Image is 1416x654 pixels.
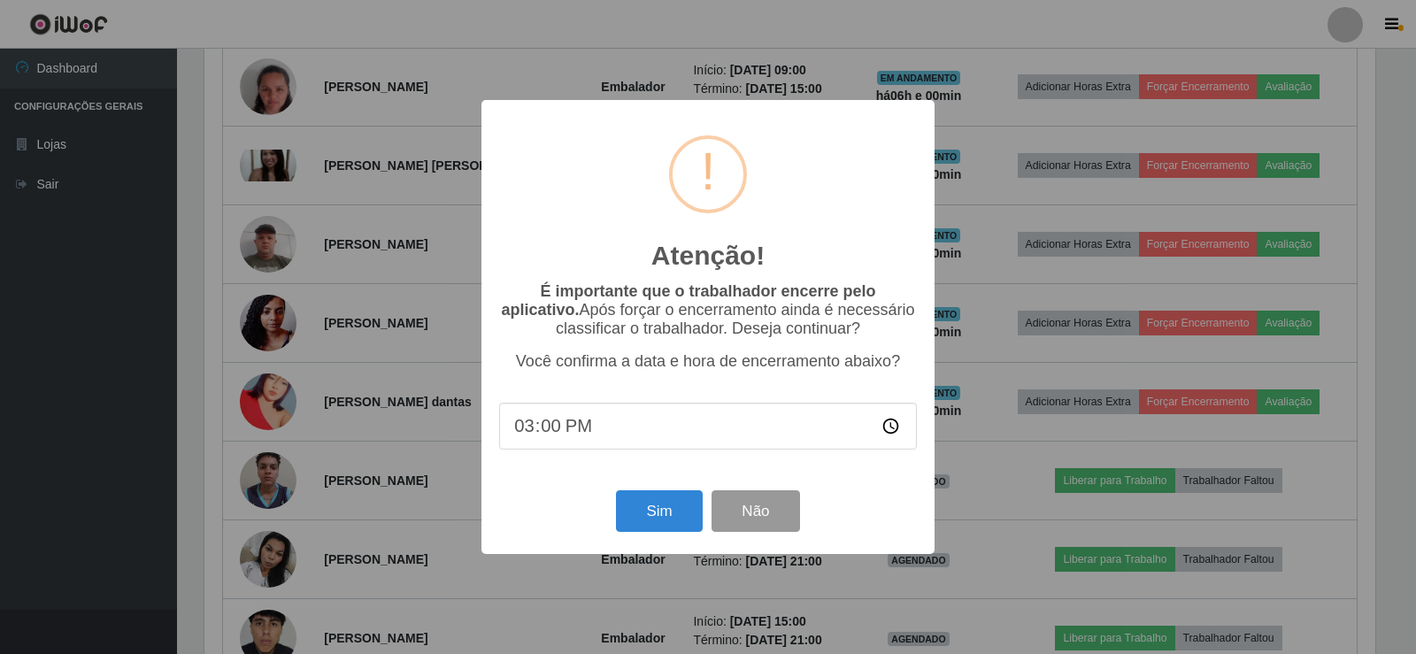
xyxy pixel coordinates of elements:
[651,240,765,272] h2: Atenção!
[501,282,875,319] b: É importante que o trabalhador encerre pelo aplicativo.
[499,282,917,338] p: Após forçar o encerramento ainda é necessário classificar o trabalhador. Deseja continuar?
[499,352,917,371] p: Você confirma a data e hora de encerramento abaixo?
[712,490,799,532] button: Não
[616,490,702,532] button: Sim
